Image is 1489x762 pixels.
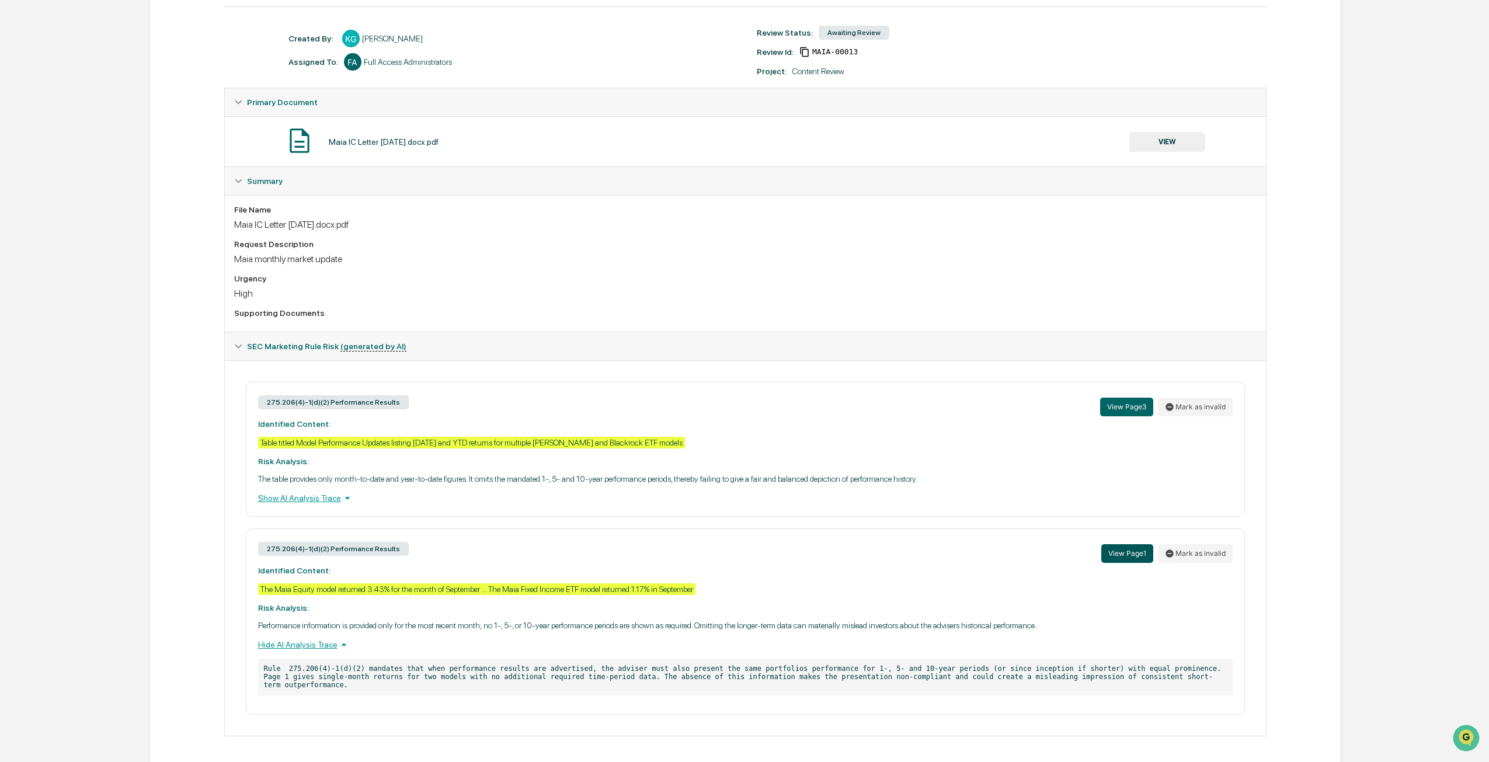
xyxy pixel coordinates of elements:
[364,57,452,67] div: Full Access Administrators
[258,638,1233,651] div: Hide AI Analysis Trace
[258,603,309,613] strong: Risk Analysis:
[757,47,794,57] div: Review Id:
[258,583,695,595] div: The Maia Equity model returned 3.43% for the month of September ... The Maia Fixed Income ETF mod...
[234,205,1257,214] div: File Name
[12,147,30,166] img: Dave Feldman
[12,239,21,249] div: 🖐️
[288,34,336,43] div: Created By: ‎ ‎
[12,24,213,43] p: How can we help?
[258,542,409,556] div: 275.206(4)-1(d)(2) Performance Results
[82,288,141,298] a: Powered byPylon
[225,167,1266,195] div: Summary
[258,659,1233,695] p: Rule 275.206(4)-1(d)(2) mandates that when performance results are advertised, the adviser must a...
[97,158,101,168] span: •
[53,100,161,110] div: We're available if you need us!
[225,332,1266,360] div: SEC Marketing Rule Risk (generated by AI)
[258,566,330,575] strong: Identified Content:
[288,57,338,67] div: Assigned To:
[96,238,145,250] span: Attestations
[53,89,192,100] div: Start new chat
[234,239,1257,249] div: Request Description
[285,126,314,155] img: Document Icon
[757,28,813,37] div: Review Status:
[1101,544,1153,563] button: View Page1
[234,274,1257,283] div: Urgency
[36,158,95,168] span: [PERSON_NAME]
[258,419,330,429] strong: Identified Content:
[1158,544,1233,563] button: Mark as invalid
[344,53,361,71] div: FA
[247,342,406,351] span: SEC Marketing Rule Risk
[247,98,318,107] span: Primary Document
[1100,398,1153,416] button: View Page3
[258,474,1233,483] p: The table provides only month-to-date and year-to-date figures. It omits the mandated 1-, 5- and ...
[181,127,213,141] button: See all
[329,137,439,147] div: Maia IC Letter [DATE].docx.pdf
[340,342,406,352] u: (generated by AI)
[247,176,283,186] span: Summary
[36,190,95,199] span: [PERSON_NAME]
[258,457,309,466] strong: Risk Analysis:
[225,360,1266,736] div: SEC Marketing Rule Risk (generated by AI)
[25,89,46,110] img: 4531339965365_218c74b014194aa58b9b_72.jpg
[819,26,889,40] div: Awaiting Review
[12,129,78,138] div: Past conversations
[116,289,141,298] span: Pylon
[23,159,33,168] img: 1746055101610-c473b297-6a78-478c-a979-82029cc54cd1
[1129,132,1205,152] button: VIEW
[258,621,1233,630] p: Performance information is provided only for the most recent month; no 1-, 5-, or 10-year perform...
[234,288,1257,299] div: High
[234,219,1257,230] div: Maia IC Letter [DATE].docx.pdf
[85,239,94,249] div: 🗄️
[23,260,74,272] span: Data Lookup
[103,158,127,168] span: [DATE]
[103,190,127,199] span: [DATE]
[12,179,30,197] img: Kurt Gallup
[225,116,1266,166] div: Primary Document
[1158,398,1233,416] button: Mark as invalid
[234,253,1257,265] div: Maia monthly market update
[23,238,75,250] span: Preclearance
[258,492,1233,504] div: Show AI Analysis Trace
[792,67,844,76] div: Content Review
[342,30,360,47] div: KG
[225,195,1266,332] div: Summary
[225,88,1266,116] div: Primary Document
[80,234,149,255] a: 🗄️Attestations
[97,190,101,199] span: •
[7,256,78,277] a: 🔎Data Lookup
[12,262,21,271] div: 🔎
[1452,723,1483,755] iframe: Open customer support
[258,395,409,409] div: 275.206(4)-1(d)(2) Performance Results
[258,437,685,448] div: Table titled Model Performance Updates listing [DATE] and YTD returns for multiple [PERSON_NAME] ...
[757,67,787,76] div: Project:
[7,234,80,255] a: 🖐️Preclearance
[12,89,33,110] img: 1746055101610-c473b297-6a78-478c-a979-82029cc54cd1
[234,308,1257,318] div: Supporting Documents
[812,47,858,57] span: ef842a7d-49e4-426e-aba8-c2ffd739bdb2
[199,92,213,106] button: Start new chat
[362,34,423,43] div: [PERSON_NAME]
